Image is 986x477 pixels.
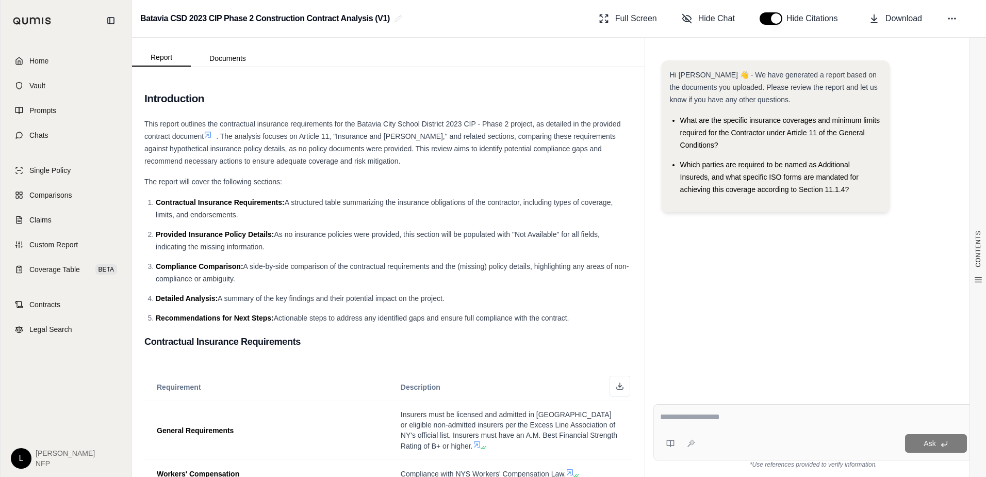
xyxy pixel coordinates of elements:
span: Recommendations for Next Steps: [156,314,274,322]
span: Compliance Comparison: [156,262,243,271]
span: Full Screen [615,12,657,25]
button: Hide Chat [678,8,739,29]
span: Claims [29,215,52,225]
span: A side-by-side comparison of the contractual requirements and the (missing) policy details, highl... [156,262,629,283]
span: Description [401,383,440,391]
span: As no insurance policies were provided, this section will be populated with "Not Available" for a... [156,230,600,251]
span: NFP [36,458,95,469]
a: Single Policy [7,159,125,182]
span: What are the specific insurance coverages and minimum limits required for the Contractor under Ar... [680,116,880,149]
span: Which parties are required to be named as Additional Insureds, and what specific ISO forms are ma... [680,161,859,194]
button: Download as Excel [610,376,630,396]
a: Comparisons [7,184,125,206]
span: CONTENTS [974,231,982,267]
button: Full Screen [595,8,661,29]
span: Legal Search [29,324,72,335]
a: Coverage TableBETA [7,258,125,281]
a: Prompts [7,99,125,122]
a: Vault [7,74,125,97]
h2: Batavia CSD 2023 CIP Phase 2 Construction Contract Analysis (V1) [140,9,390,28]
img: Qumis Logo [13,17,52,25]
button: Report [132,49,191,67]
span: Requirement [157,383,201,391]
span: Prompts [29,105,56,116]
span: Comparisons [29,190,72,200]
a: Legal Search [7,318,125,341]
span: [PERSON_NAME] [36,448,95,458]
a: Custom Report [7,233,125,256]
a: Home [7,50,125,72]
span: Actionable steps to address any identified gaps and ensure full compliance with the contract. [274,314,569,322]
span: Ask [924,439,935,448]
span: A summary of the key findings and their potential impact on the project. [218,294,445,303]
a: Claims [7,209,125,231]
span: A structured table summarizing the insurance obligations of the contractor, including types of co... [156,198,613,219]
span: Contracts [29,299,60,310]
span: BETA [95,264,117,275]
h2: Introduction [144,88,632,109]
span: Insurers must be licensed and admitted in [GEOGRAPHIC_DATA] or eligible non-admitted insurers per... [401,410,617,450]
button: Documents [191,50,265,67]
span: Vault [29,81,45,91]
span: Single Policy [29,165,71,176]
button: Download [865,8,926,29]
span: Custom Report [29,240,78,250]
span: General Requirements [157,426,234,435]
span: Download [885,12,922,25]
span: Home [29,56,48,66]
span: . The analysis focuses on Article 11, "Insurance and [PERSON_NAME]," and related sections, compar... [144,132,616,165]
span: Coverage Table [29,264,80,275]
a: Contracts [7,293,125,316]
span: Contractual Insurance Requirements: [156,198,285,206]
a: Chats [7,124,125,147]
span: Hi [PERSON_NAME] 👋 - We have generated a report based on the documents you uploaded. Please revie... [670,71,878,104]
div: *Use references provided to verify information. [653,460,974,469]
span: Hide Chat [698,12,735,25]
button: Collapse sidebar [103,12,119,29]
span: This report outlines the contractual insurance requirements for the Batavia City School District ... [144,120,620,140]
span: The report will cover the following sections: [144,178,282,186]
span: Detailed Analysis: [156,294,218,303]
span: Hide Citations [786,12,844,25]
span: Chats [29,130,48,140]
button: Ask [905,434,967,453]
span: Provided Insurance Policy Details: [156,230,274,239]
h3: Contractual Insurance Requirements [144,332,632,351]
div: L [11,448,31,469]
